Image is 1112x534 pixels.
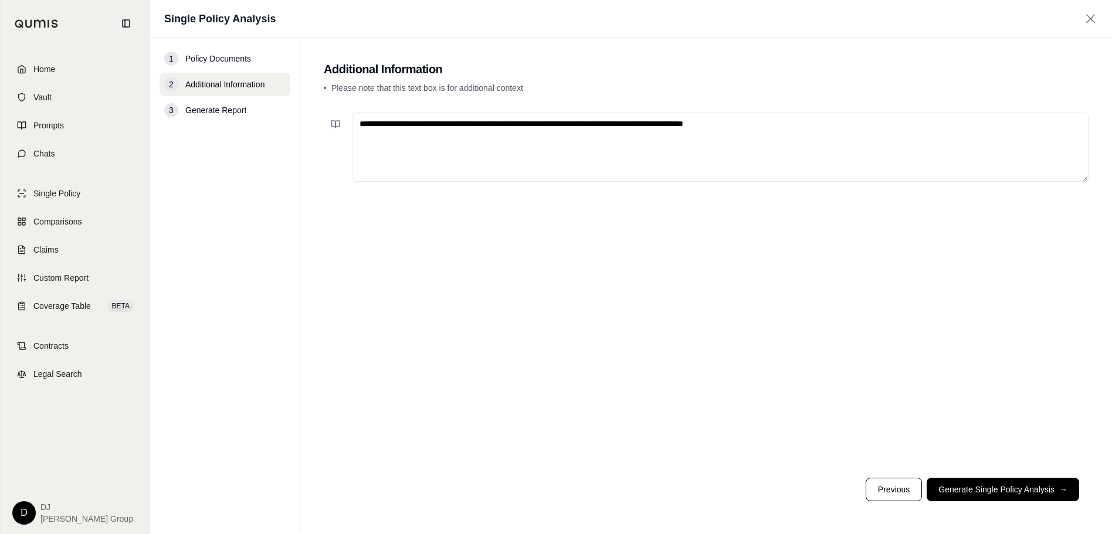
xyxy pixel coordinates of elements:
[33,188,80,199] span: Single Policy
[164,103,178,117] div: 3
[164,77,178,91] div: 2
[8,141,143,166] a: Chats
[33,120,64,131] span: Prompts
[8,265,143,291] a: Custom Report
[33,300,91,312] span: Coverage Table
[8,361,143,387] a: Legal Search
[33,340,69,352] span: Contracts
[40,513,133,525] span: [PERSON_NAME] Group
[927,478,1079,501] button: Generate Single Policy Analysis→
[109,300,133,312] span: BETA
[33,244,59,256] span: Claims
[33,216,82,227] span: Comparisons
[8,56,143,82] a: Home
[8,181,143,206] a: Single Policy
[33,63,55,75] span: Home
[866,478,922,501] button: Previous
[331,83,523,93] span: Please note that this text box is for additional context
[8,237,143,263] a: Claims
[164,11,276,27] h1: Single Policy Analysis
[8,84,143,110] a: Vault
[15,19,59,28] img: Qumis Logo
[33,148,55,159] span: Chats
[8,333,143,359] a: Contracts
[12,501,36,525] div: D
[185,79,265,90] span: Additional Information
[8,209,143,234] a: Comparisons
[33,91,52,103] span: Vault
[1059,484,1067,495] span: →
[185,104,246,116] span: Generate Report
[33,272,89,284] span: Custom Report
[164,52,178,66] div: 1
[117,14,135,33] button: Collapse sidebar
[324,61,1089,77] h2: Additional Information
[33,368,82,380] span: Legal Search
[40,501,133,513] span: DJ
[8,293,143,319] a: Coverage TableBETA
[324,83,327,93] span: •
[8,113,143,138] a: Prompts
[185,53,251,64] span: Policy Documents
